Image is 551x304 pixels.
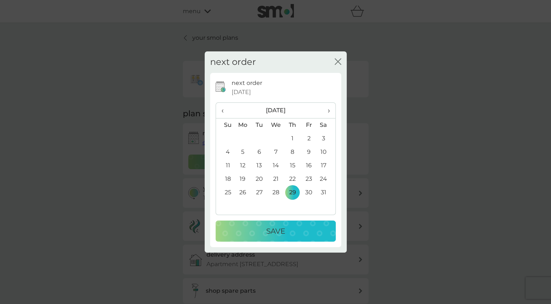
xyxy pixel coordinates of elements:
td: 10 [317,145,335,159]
td: 30 [300,186,317,199]
td: 1 [284,132,300,145]
td: 2 [300,132,317,145]
th: Tu [251,118,267,132]
p: Save [266,225,285,237]
td: 7 [267,145,284,159]
td: 15 [284,159,300,172]
td: 19 [235,172,251,186]
td: 12 [235,159,251,172]
th: Fr [300,118,317,132]
td: 23 [300,172,317,186]
td: 3 [317,132,335,145]
p: next order [232,78,262,88]
span: › [322,103,330,118]
th: [DATE] [235,103,317,118]
button: close [335,58,341,66]
td: 25 [216,186,235,199]
h2: next order [210,57,256,67]
td: 6 [251,145,267,159]
th: We [267,118,284,132]
span: ‹ [221,103,229,118]
td: 18 [216,172,235,186]
td: 31 [317,186,335,199]
th: Th [284,118,300,132]
button: Save [216,221,336,242]
th: Mo [235,118,251,132]
td: 16 [300,159,317,172]
td: 14 [267,159,284,172]
td: 20 [251,172,267,186]
td: 4 [216,145,235,159]
td: 22 [284,172,300,186]
td: 8 [284,145,300,159]
td: 5 [235,145,251,159]
td: 24 [317,172,335,186]
td: 29 [284,186,300,199]
th: Sa [317,118,335,132]
span: [DATE] [232,87,251,97]
td: 21 [267,172,284,186]
td: 11 [216,159,235,172]
td: 9 [300,145,317,159]
td: 27 [251,186,267,199]
td: 13 [251,159,267,172]
td: 17 [317,159,335,172]
td: 28 [267,186,284,199]
th: Su [216,118,235,132]
td: 26 [235,186,251,199]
